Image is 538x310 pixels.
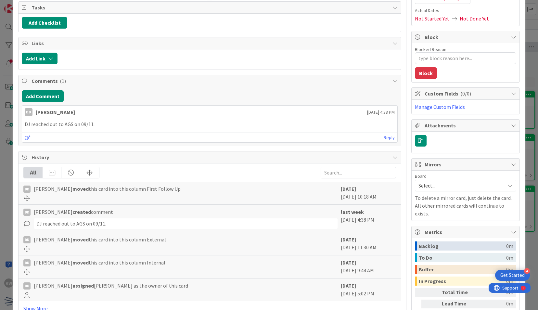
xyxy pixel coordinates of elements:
span: Tasks [32,4,389,11]
div: Backlog [419,241,506,251]
span: ( 1 ) [60,78,66,84]
div: 0m [506,277,513,286]
p: DJ reached out to AGS on 09/11. [25,121,394,128]
div: To Do [419,253,506,262]
span: Links [32,39,389,47]
button: Add Link [22,53,58,64]
span: Actual Dates [415,7,516,14]
b: moved [72,186,89,192]
div: DD [23,236,31,243]
div: [DATE] 4:38 PM [341,208,396,229]
div: [DATE] 11:30 AM [341,236,396,252]
span: [PERSON_NAME] this card into this column Internal [34,259,165,266]
div: Lead Time [442,300,478,308]
span: [PERSON_NAME] [PERSON_NAME] as the owner of this card [34,282,188,290]
div: Buffer [419,265,506,274]
div: DD [25,108,32,116]
span: Mirrors [425,161,508,168]
b: assigned [72,282,94,289]
button: Block [415,67,437,79]
div: In Progress [419,277,506,286]
span: [PERSON_NAME] comment [34,208,113,216]
div: 0m [480,288,513,297]
button: Add Checklist [22,17,67,29]
div: [DATE] 9:44 AM [341,259,396,275]
span: Not Done Yet [460,15,489,22]
b: [DATE] [341,186,356,192]
span: Select... [418,181,502,190]
span: Comments [32,77,389,85]
b: [DATE] [341,282,356,289]
div: DD [23,186,31,193]
a: Manage Custom Fields [415,104,465,110]
div: 0m [506,253,513,262]
div: DD [23,259,31,266]
div: DJ reached out to AGS on 09/11. [34,218,337,229]
div: 1 [34,3,35,8]
span: Not Started Yet [415,15,449,22]
span: [PERSON_NAME] this card into this column First Follow Up [34,185,181,193]
b: created [72,209,91,215]
p: To delete a mirror card, just delete the card. All other mirrored cards will continue to exists. [415,194,516,217]
div: 0m [480,300,513,308]
div: 0m [506,241,513,251]
b: [DATE] [341,236,356,243]
b: last week [341,209,364,215]
div: [PERSON_NAME] [36,108,75,116]
span: Metrics [425,228,508,236]
div: Total Time [442,288,478,297]
span: [PERSON_NAME] this card into this column External [34,236,166,243]
div: All [24,167,43,178]
div: 0m [506,265,513,274]
span: Custom Fields [425,90,508,97]
label: Blocked Reason [415,46,446,52]
span: Block [425,33,508,41]
input: Search... [321,167,396,178]
a: Reply [384,134,395,142]
div: DD [23,282,31,290]
span: Board [415,174,427,178]
span: Attachments [425,122,508,129]
div: [DATE] 5:02 PM [341,282,396,298]
span: ( 0/0 ) [460,90,471,97]
span: Support [14,1,30,9]
div: [DATE] 10:18 AM [341,185,396,201]
button: Add Comment [22,90,64,102]
b: [DATE] [341,259,356,266]
div: DD [23,209,31,216]
b: moved [72,259,89,266]
div: 4 [524,268,530,274]
span: History [32,153,389,161]
span: [DATE] 4:38 PM [367,109,395,116]
div: Open Get Started checklist, remaining modules: 4 [495,270,530,281]
b: moved [72,236,89,243]
div: Get Started [500,272,525,278]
